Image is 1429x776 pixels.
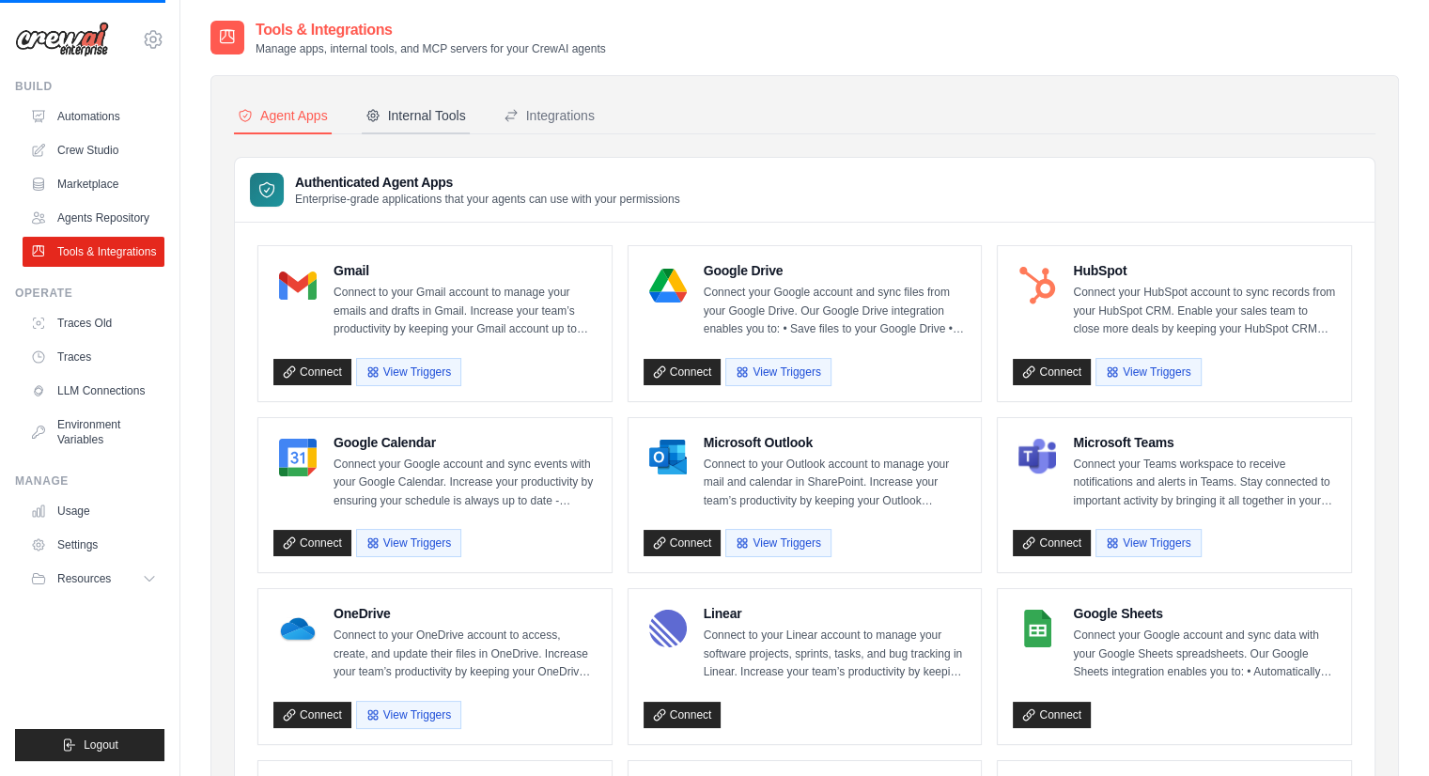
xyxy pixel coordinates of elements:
[279,610,317,647] img: OneDrive Logo
[365,106,466,125] div: Internal Tools
[15,286,164,301] div: Operate
[1073,433,1336,452] h4: Microsoft Teams
[334,433,597,452] h4: Google Calendar
[256,19,606,41] h2: Tools & Integrations
[644,702,722,728] a: Connect
[704,456,967,511] p: Connect to your Outlook account to manage your mail and calendar in SharePoint. Increase your tea...
[273,359,351,385] a: Connect
[649,267,687,304] img: Google Drive Logo
[644,359,722,385] a: Connect
[23,308,164,338] a: Traces Old
[356,529,461,557] button: View Triggers
[1095,358,1201,386] button: View Triggers
[1013,702,1091,728] a: Connect
[1073,456,1336,511] p: Connect your Teams workspace to receive notifications and alerts in Teams. Stay connected to impo...
[23,564,164,594] button: Resources
[84,737,118,753] span: Logout
[725,529,831,557] button: View Triggers
[356,701,461,729] button: View Triggers
[295,192,680,207] p: Enterprise-grade applications that your agents can use with your permissions
[1095,529,1201,557] button: View Triggers
[649,439,687,476] img: Microsoft Outlook Logo
[725,358,831,386] button: View Triggers
[234,99,332,134] button: Agent Apps
[15,22,109,57] img: Logo
[273,702,351,728] a: Connect
[1018,610,1056,647] img: Google Sheets Logo
[23,169,164,199] a: Marketplace
[279,439,317,476] img: Google Calendar Logo
[295,173,680,192] h3: Authenticated Agent Apps
[644,530,722,556] a: Connect
[57,571,111,586] span: Resources
[23,342,164,372] a: Traces
[704,284,967,339] p: Connect your Google account and sync files from your Google Drive. Our Google Drive integration e...
[15,79,164,94] div: Build
[273,530,351,556] a: Connect
[504,106,595,125] div: Integrations
[238,106,328,125] div: Agent Apps
[1073,284,1336,339] p: Connect your HubSpot account to sync records from your HubSpot CRM. Enable your sales team to clo...
[279,267,317,304] img: Gmail Logo
[704,261,967,280] h4: Google Drive
[704,627,967,682] p: Connect to your Linear account to manage your software projects, sprints, tasks, and bug tracking...
[704,433,967,452] h4: Microsoft Outlook
[1073,627,1336,682] p: Connect your Google account and sync data with your Google Sheets spreadsheets. Our Google Sheets...
[704,604,967,623] h4: Linear
[1018,439,1056,476] img: Microsoft Teams Logo
[1013,530,1091,556] a: Connect
[649,610,687,647] img: Linear Logo
[23,410,164,455] a: Environment Variables
[15,729,164,761] button: Logout
[356,358,461,386] button: View Triggers
[256,41,606,56] p: Manage apps, internal tools, and MCP servers for your CrewAI agents
[15,473,164,489] div: Manage
[23,203,164,233] a: Agents Repository
[334,456,597,511] p: Connect your Google account and sync events with your Google Calendar. Increase your productivity...
[362,99,470,134] button: Internal Tools
[1073,261,1336,280] h4: HubSpot
[1073,604,1336,623] h4: Google Sheets
[23,135,164,165] a: Crew Studio
[1013,359,1091,385] a: Connect
[334,261,597,280] h4: Gmail
[23,376,164,406] a: LLM Connections
[23,530,164,560] a: Settings
[1018,267,1056,304] img: HubSpot Logo
[334,284,597,339] p: Connect to your Gmail account to manage your emails and drafts in Gmail. Increase your team’s pro...
[334,604,597,623] h4: OneDrive
[500,99,598,134] button: Integrations
[23,101,164,132] a: Automations
[23,237,164,267] a: Tools & Integrations
[334,627,597,682] p: Connect to your OneDrive account to access, create, and update their files in OneDrive. Increase ...
[23,496,164,526] a: Usage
